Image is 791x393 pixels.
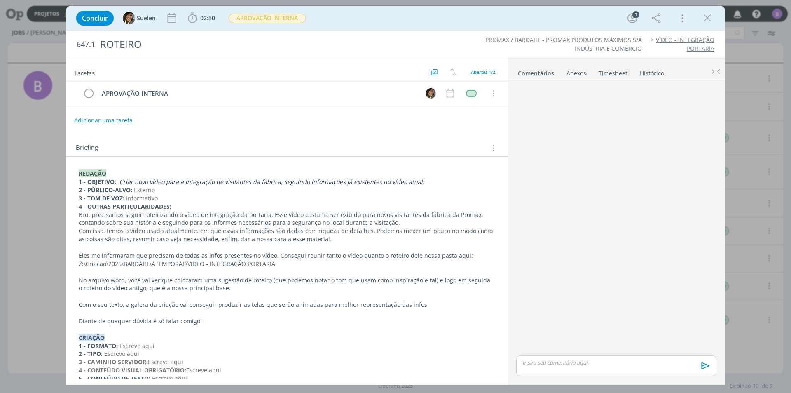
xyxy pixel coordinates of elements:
[632,11,639,18] div: 1
[426,88,436,99] img: S
[566,69,586,78] div: Anexos
[123,12,156,24] button: SSuelen
[79,186,132,194] strong: 2 - PÚBLICO-ALVO:
[123,12,135,24] img: S
[66,6,725,385] div: dialog
[79,366,186,374] strong: 4 - CONTEÚDO VISUAL OBRIGATÓRIO:
[79,211,495,227] p: Bru, precisamos seguir roteirizando o vídeo de integração da portaria. Esse vídeo costuma ser exi...
[79,301,495,309] p: Com o seu texto, a galera da criação vai conseguir produzir as telas que serão animadas para melh...
[517,66,555,78] a: Comentários
[79,358,148,366] strong: 3 - CAMINHO SERVIDOR:
[598,66,628,78] a: Timesheet
[98,88,418,99] div: APROVAÇÃO INTERNA
[79,178,116,186] strong: 1 - OBJETIVO:
[626,12,639,25] button: 1
[119,178,424,186] em: Criar novo vídeo para a integração de visitantes da fábrica, seguindo informações já existentes n...
[79,276,495,293] p: No arquivo word, você vai ver que colocaram uma sugestão de roteiro (que podemos notar o tom que ...
[76,143,98,153] span: Briefing
[152,374,187,382] span: Escreve aqui
[200,14,215,22] span: 02:30
[424,87,437,99] button: S
[79,252,495,268] p: Eles me informaram que precisam de todas as infos presentes no vídeo. Consegui reunir tanto o víd...
[77,40,95,49] span: 647.1
[79,202,171,210] strong: 4 - OUTRAS PARTICULARIDADES:
[656,36,714,52] a: VÍDEO - INTEGRAÇÃO PORTARIA
[229,14,306,23] span: APROVAÇÃO INTERNA
[137,15,156,21] span: Suelen
[79,227,495,243] p: Com isso, temos o vídeo usado atualmente, em que essas informações são dadas com riqueza de detal...
[639,66,665,78] a: Histórico
[79,334,105,341] strong: CRIAÇÃO
[148,358,183,366] span: Escreve aqui
[228,13,306,24] button: APROVAÇÃO INTERNA
[126,194,158,202] span: Informativo
[134,186,155,194] span: Externo
[79,169,106,177] strong: REDAÇÃO
[79,350,103,358] strong: 2 - TIPO:
[119,342,154,350] span: Escreve aqui
[79,374,150,382] strong: 5 - CONTEÚDO DE TEXTO:
[97,34,445,54] div: ROTEIRO
[450,68,456,76] img: arrow-down-up.svg
[186,366,221,374] span: Escreve aqui
[76,11,114,26] button: Concluir
[485,36,642,52] a: PROMAX / BARDAHL - PROMAX PRODUTOS MÁXIMOS S/A INDÚSTRIA E COMÉRCIO
[471,69,495,75] span: Abertas 1/2
[79,342,118,350] strong: 1 - FORMATO:
[79,194,124,202] strong: 3 - TOM DE VOZ:
[74,113,133,128] button: Adicionar uma tarefa
[82,15,108,21] span: Concluir
[74,67,95,77] span: Tarefas
[79,317,495,325] p: Diante de quaquer dúvida é só falar comigo!
[186,12,217,25] button: 02:30
[104,350,139,358] span: Escreve aqui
